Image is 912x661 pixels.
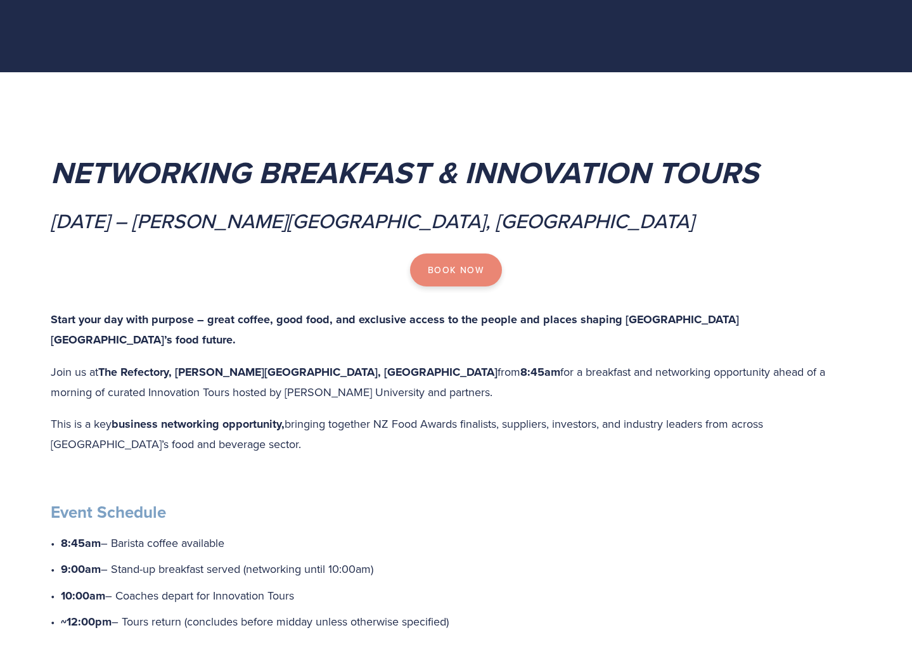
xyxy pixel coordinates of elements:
[51,150,759,195] em: Networking Breakfast & Innovation Tours
[112,416,285,432] strong: business networking opportunity,
[61,533,862,554] p: – Barista coffee available
[61,535,101,551] strong: 8:45am
[61,587,105,604] strong: 10:00am
[61,561,101,577] strong: 9:00am
[410,253,502,286] a: Book Now
[51,500,166,524] strong: Event Schedule
[51,362,862,402] p: Join us at from for a breakfast and networking opportunity ahead of a morning of curated Innovati...
[61,586,862,606] p: – Coaches depart for Innovation Tours
[520,364,560,380] strong: 8:45am
[61,613,112,630] strong: ~12:00pm
[61,612,862,632] p: – Tours return (concludes before midday unless otherwise specified)
[51,311,742,349] strong: Start your day with purpose – great coffee, good food, and exclusive access to the people and pla...
[61,559,862,580] p: – Stand-up breakfast served (networking until 10:00am)
[98,364,498,380] strong: The Refectory, [PERSON_NAME][GEOGRAPHIC_DATA], [GEOGRAPHIC_DATA]
[51,206,694,235] em: [DATE] – [PERSON_NAME][GEOGRAPHIC_DATA], [GEOGRAPHIC_DATA]
[51,414,862,454] p: This is a key bringing together NZ Food Awards finalists, suppliers, investors, and industry lead...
